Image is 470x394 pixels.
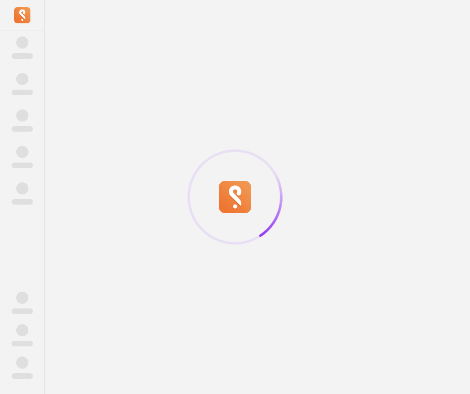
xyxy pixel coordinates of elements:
[16,292,28,304] span: ‌
[12,308,33,314] span: ‌
[12,90,33,95] span: ‌
[16,36,28,49] span: ‌
[12,373,33,379] span: ‌
[12,199,33,205] span: ‌
[16,73,28,85] span: ‌
[16,324,28,336] span: ‌
[12,126,33,132] span: ‌
[16,182,28,194] span: ‌
[16,109,28,122] span: ‌
[12,53,33,59] span: ‌
[12,163,33,168] span: ‌
[16,146,28,158] span: ‌
[16,357,28,369] span: ‌
[12,341,33,346] span: ‌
